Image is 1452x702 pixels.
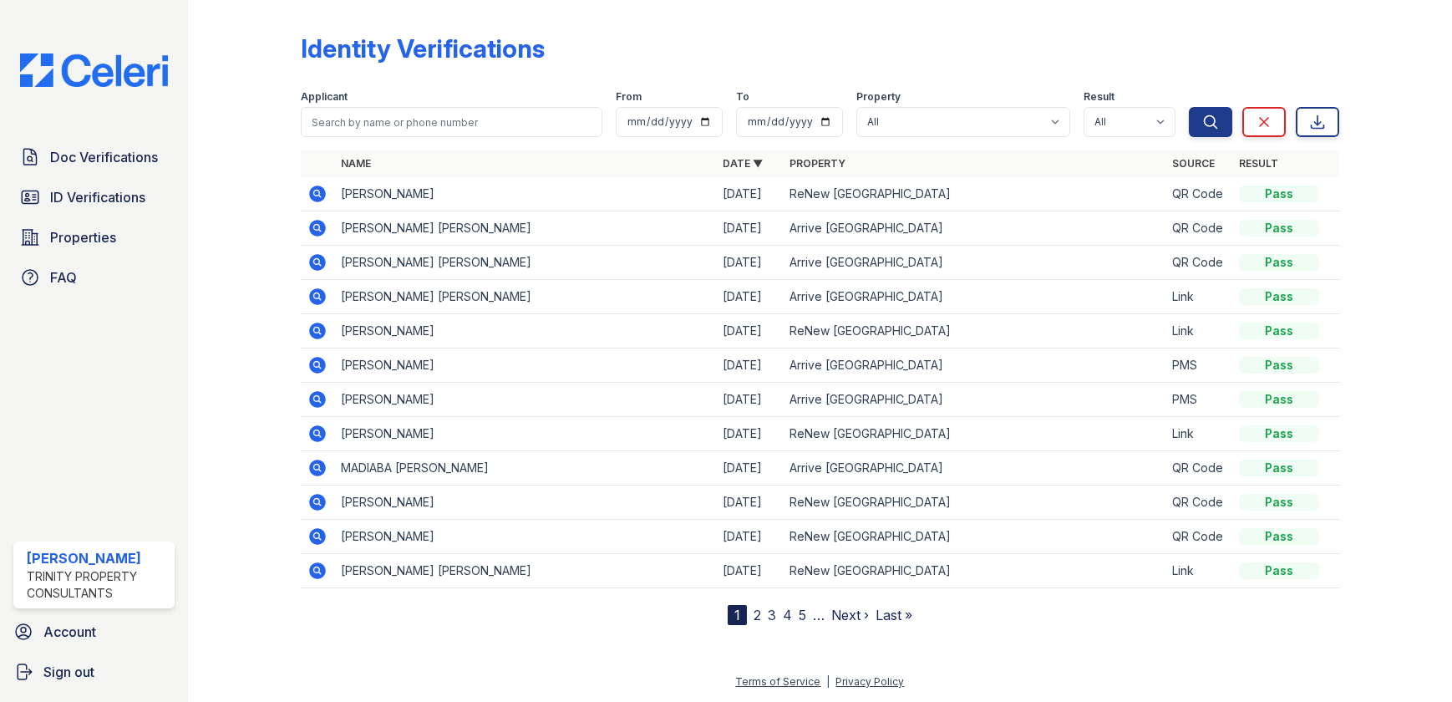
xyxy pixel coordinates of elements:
td: [PERSON_NAME] [334,383,716,417]
label: To [736,90,749,104]
td: [DATE] [716,383,783,417]
td: ReNew [GEOGRAPHIC_DATA] [783,520,1165,554]
span: ID Verifications [50,187,145,207]
label: From [616,90,642,104]
td: Arrive [GEOGRAPHIC_DATA] [783,451,1165,486]
td: QR Code [1165,177,1232,211]
div: Pass [1239,494,1319,511]
td: QR Code [1165,451,1232,486]
a: Last » [876,607,912,623]
a: 5 [799,607,806,623]
td: PMS [1165,348,1232,383]
td: [DATE] [716,246,783,280]
a: Properties [13,221,175,254]
div: Identity Verifications [301,33,545,64]
label: Applicant [301,90,348,104]
a: Next › [831,607,869,623]
label: Property [856,90,901,104]
div: Pass [1239,220,1319,237]
td: Link [1165,314,1232,348]
a: Account [7,615,181,649]
a: Source [1172,157,1215,170]
td: ReNew [GEOGRAPHIC_DATA] [783,486,1165,520]
div: 1 [728,605,747,625]
td: [DATE] [716,211,783,246]
td: QR Code [1165,211,1232,246]
td: PMS [1165,383,1232,417]
td: QR Code [1165,486,1232,520]
td: [DATE] [716,451,783,486]
div: Pass [1239,186,1319,202]
td: ReNew [GEOGRAPHIC_DATA] [783,417,1165,451]
a: 3 [768,607,776,623]
div: Trinity Property Consultants [27,568,168,602]
td: [DATE] [716,348,783,383]
span: Account [43,622,96,642]
div: Pass [1239,460,1319,476]
td: [PERSON_NAME] [PERSON_NAME] [334,211,716,246]
td: ReNew [GEOGRAPHIC_DATA] [783,314,1165,348]
td: [PERSON_NAME] [PERSON_NAME] [334,280,716,314]
td: [PERSON_NAME] [PERSON_NAME] [334,554,716,588]
td: Arrive [GEOGRAPHIC_DATA] [783,211,1165,246]
img: CE_Logo_Blue-a8612792a0a2168367f1c8372b55b34899dd931a85d93a1a3d3e32e68fde9ad4.png [7,53,181,87]
td: [DATE] [716,486,783,520]
span: Doc Verifications [50,147,158,167]
a: Property [789,157,845,170]
div: Pass [1239,528,1319,545]
td: [DATE] [716,520,783,554]
td: ReNew [GEOGRAPHIC_DATA] [783,554,1165,588]
a: Sign out [7,655,181,689]
div: | [826,675,830,688]
td: [DATE] [716,177,783,211]
td: ReNew [GEOGRAPHIC_DATA] [783,177,1165,211]
td: [PERSON_NAME] [334,417,716,451]
a: Name [341,157,371,170]
td: [PERSON_NAME] [334,486,716,520]
div: Pass [1239,391,1319,408]
td: Link [1165,417,1232,451]
span: FAQ [50,267,77,287]
td: QR Code [1165,246,1232,280]
td: [PERSON_NAME] [334,314,716,348]
div: Pass [1239,254,1319,271]
td: QR Code [1165,520,1232,554]
td: [DATE] [716,280,783,314]
td: [DATE] [716,554,783,588]
a: FAQ [13,261,175,294]
td: Link [1165,280,1232,314]
div: Pass [1239,357,1319,374]
a: Terms of Service [735,675,820,688]
a: Doc Verifications [13,140,175,174]
a: Date ▼ [723,157,763,170]
td: Arrive [GEOGRAPHIC_DATA] [783,246,1165,280]
label: Result [1084,90,1114,104]
span: Properties [50,227,116,247]
td: [PERSON_NAME] [334,520,716,554]
span: Sign out [43,662,94,682]
td: Arrive [GEOGRAPHIC_DATA] [783,280,1165,314]
div: Pass [1239,288,1319,305]
div: Pass [1239,323,1319,339]
td: [PERSON_NAME] [334,348,716,383]
td: [DATE] [716,417,783,451]
a: 2 [754,607,761,623]
td: [DATE] [716,314,783,348]
a: Result [1239,157,1278,170]
td: [PERSON_NAME] [PERSON_NAME] [334,246,716,280]
input: Search by name or phone number [301,107,602,137]
a: Privacy Policy [835,675,904,688]
div: Pass [1239,562,1319,579]
div: [PERSON_NAME] [27,548,168,568]
td: MADIABA [PERSON_NAME] [334,451,716,486]
a: 4 [783,607,792,623]
div: Pass [1239,425,1319,442]
td: [PERSON_NAME] [334,177,716,211]
td: Arrive [GEOGRAPHIC_DATA] [783,348,1165,383]
span: … [813,605,825,625]
a: ID Verifications [13,181,175,214]
td: Arrive [GEOGRAPHIC_DATA] [783,383,1165,417]
td: Link [1165,554,1232,588]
